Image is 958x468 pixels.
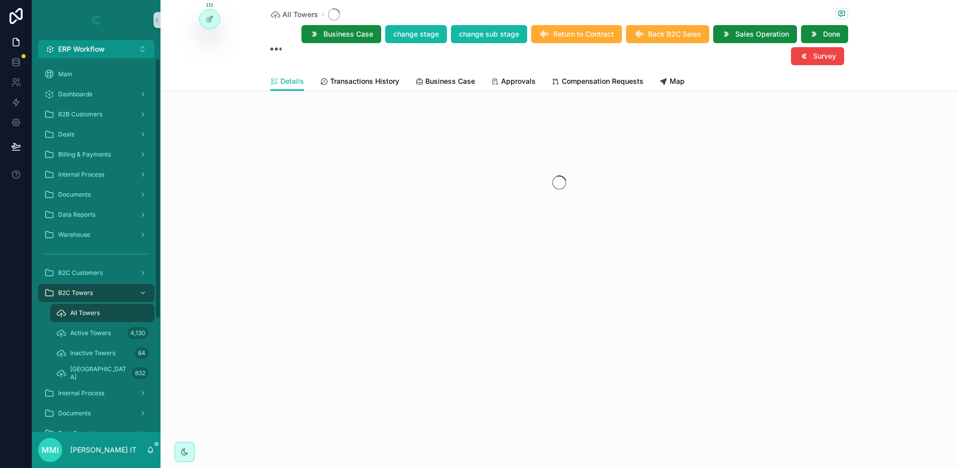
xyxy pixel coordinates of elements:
[459,29,519,39] span: change sub stage
[501,76,536,86] span: Approvals
[88,12,104,28] img: App logo
[38,166,154,184] a: Internal Process
[70,445,136,455] p: [PERSON_NAME] IT
[393,29,439,39] span: change stage
[58,289,93,297] span: B2C Towers
[58,389,104,397] span: Internal Process
[415,72,475,92] a: Business Case
[451,25,527,43] button: change sub stage
[38,65,154,83] a: Main
[58,110,102,118] span: B2B Customers
[70,365,128,381] span: [GEOGRAPHIC_DATA]
[324,29,373,39] span: Business Case
[425,76,475,86] span: Business Case
[58,90,92,98] span: Dashboards
[270,72,304,91] a: Details
[552,72,644,92] a: Compensation Requests
[330,76,399,86] span: Transactions History
[38,206,154,224] a: Data Reports
[58,191,91,199] span: Documents
[491,72,536,92] a: Approvals
[135,347,148,359] div: 84
[626,25,709,43] button: Back B2C Sales
[38,186,154,204] a: Documents
[320,72,399,92] a: Transactions History
[58,171,104,179] span: Internal Process
[58,211,95,219] span: Data Reports
[562,76,644,86] span: Compensation Requests
[38,284,154,302] a: B2C Towers
[38,404,154,422] a: Documents
[58,70,72,78] span: Main
[58,409,91,417] span: Documents
[38,105,154,123] a: B2B Customers
[58,429,95,437] span: Data Reports
[801,25,848,43] button: Done
[50,324,154,342] a: Active Towers4,130
[58,231,90,239] span: Warehouse
[38,40,154,58] button: Select Button
[385,25,447,43] button: change stage
[58,44,105,54] span: ERP Workflow
[58,150,111,159] span: Billing & Payments
[127,327,148,339] div: 4,130
[70,329,111,337] span: Active Towers
[301,25,381,43] button: Business Case
[32,58,161,432] div: scrollable content
[38,125,154,143] a: Deals
[282,10,318,20] span: All Towers
[70,349,115,357] span: Inactive Towers
[648,29,701,39] span: Back B2C Sales
[50,304,154,322] a: All Towers
[38,85,154,103] a: Dashboards
[38,264,154,282] a: B2C Customers
[38,226,154,244] a: Warehouse
[38,424,154,442] a: Data Reports
[50,344,154,362] a: Inactive Towers84
[38,384,154,402] a: Internal Process
[58,130,74,138] span: Deals
[280,76,304,86] span: Details
[791,47,844,65] button: Survey
[42,444,59,456] span: MMI
[553,29,614,39] span: Return to Contract
[58,269,103,277] span: B2C Customers
[270,10,318,20] a: All Towers
[813,51,836,61] span: Survey
[735,29,789,39] span: Sales Operation
[670,76,685,86] span: Map
[70,309,100,317] span: All Towers
[132,367,148,379] div: 832
[50,364,154,382] a: [GEOGRAPHIC_DATA]832
[38,145,154,164] a: Billing & Payments
[823,29,840,39] span: Done
[713,25,797,43] button: Sales Operation
[531,25,622,43] button: Return to Contract
[660,72,685,92] a: Map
